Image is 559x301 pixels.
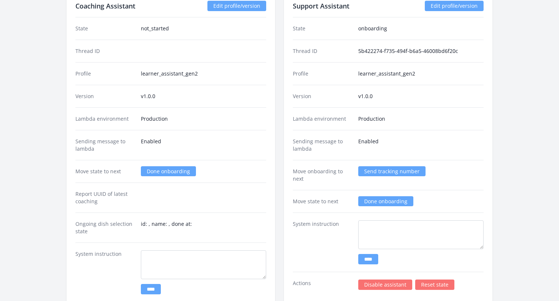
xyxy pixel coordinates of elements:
[358,115,484,123] dd: Production
[141,93,266,100] dd: v1.0.0
[207,1,266,11] a: Edit profile/version
[293,1,349,11] h2: Support Assistant
[75,190,135,205] dt: Report UUID of latest coaching
[75,250,135,294] dt: System instruction
[358,138,484,153] dd: Enabled
[75,115,135,123] dt: Lambda environment
[293,25,352,32] dt: State
[358,166,426,176] a: Send tracking number
[75,93,135,100] dt: Version
[141,25,266,32] dd: not_started
[293,70,352,77] dt: Profile
[75,1,135,11] h2: Coaching Assistant
[293,168,352,183] dt: Move onboarding to next
[75,168,135,175] dt: Move state to next
[358,25,484,32] dd: onboarding
[75,220,135,235] dt: Ongoing dish selection state
[141,166,196,176] a: Done onboarding
[358,196,413,206] a: Done onboarding
[141,115,266,123] dd: Production
[293,138,352,153] dt: Sending message to lambda
[141,220,266,235] dd: id: , name: , done at:
[75,70,135,77] dt: Profile
[75,25,135,32] dt: State
[358,93,484,100] dd: v1.0.0
[293,115,352,123] dt: Lambda environment
[293,198,352,205] dt: Move state to next
[293,220,352,264] dt: System instruction
[358,47,484,55] dd: 5b422274-f735-494f-b6a5-46008bd6f20c
[293,47,352,55] dt: Thread ID
[415,280,454,290] a: Reset state
[141,70,266,77] dd: learner_assistant_gen2
[75,47,135,55] dt: Thread ID
[75,138,135,153] dt: Sending message to lambda
[358,70,484,77] dd: learner_assistant_gen2
[425,1,484,11] a: Edit profile/version
[141,138,266,153] dd: Enabled
[293,280,352,290] dt: Actions
[293,93,352,100] dt: Version
[358,280,412,290] a: Disable assistant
